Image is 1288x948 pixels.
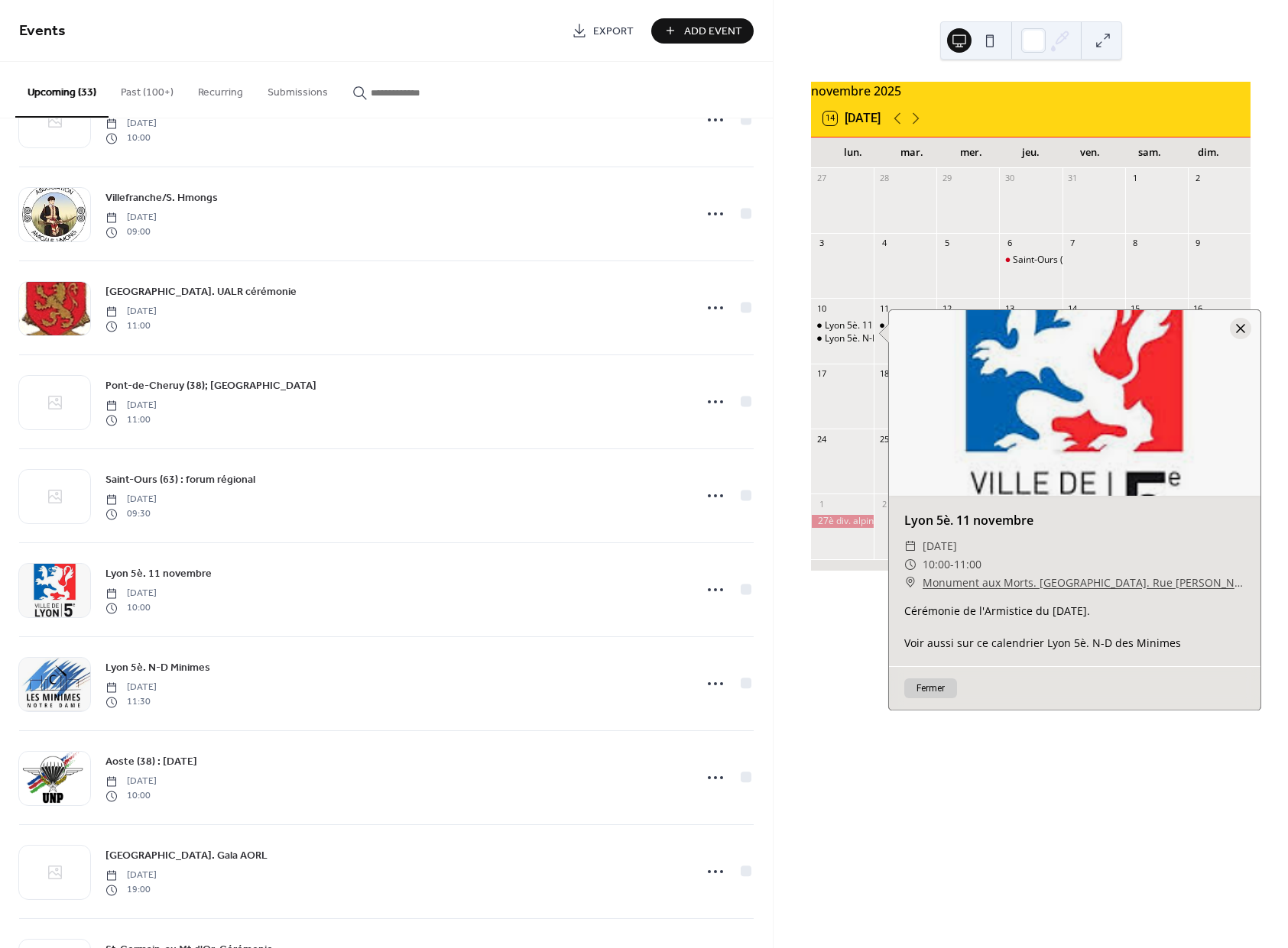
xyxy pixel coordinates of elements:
[105,191,218,207] span: Villefranche/S. Hmongs
[105,775,157,789] span: [DATE]
[1004,238,1015,249] div: 6
[105,285,297,301] span: [GEOGRAPHIC_DATA]. UALR cérémonie
[105,493,157,507] span: [DATE]
[15,62,109,118] button: Upcoming (33)
[923,537,957,555] span: [DATE]
[904,537,917,555] div: ​
[105,789,157,803] span: 10:00
[904,574,917,592] div: ​
[816,238,827,249] div: 3
[889,511,1260,529] div: Lyon 5è. 11 novembre
[816,433,827,445] div: 24
[1130,173,1141,184] div: 1
[874,319,936,332] div: Aoste (38) : 11 Nov.
[816,303,827,314] div: 10
[950,555,954,574] span: -
[941,303,952,314] div: 12
[816,498,827,510] div: 1
[105,400,157,413] span: [DATE]
[1067,238,1079,249] div: 7
[105,753,197,771] a: Aoste (38) : [DATE]
[942,138,1001,168] div: mer.
[105,471,255,489] a: Saint-Ours (63) : forum régional
[1013,254,1147,267] div: Saint-Ours (63) : forum régional
[825,332,918,345] div: Lyon 5è. N-D Minimes
[255,62,340,116] button: Submissions
[105,131,157,145] span: 10:00
[105,507,157,521] span: 09:30
[105,869,157,883] span: [DATE]
[878,303,890,314] div: 11
[105,681,157,695] span: [DATE]
[19,17,66,47] span: Events
[941,238,952,249] div: 5
[1060,138,1120,168] div: ven.
[811,82,1251,100] div: novembre 2025
[105,695,157,709] span: 11:30
[105,473,255,489] span: Saint-Ours (63) : forum régional
[105,379,316,395] span: Pont-de-Cheruy (38); [GEOGRAPHIC_DATA]
[105,601,157,615] span: 10:00
[1130,238,1141,249] div: 8
[1004,303,1015,314] div: 13
[105,377,316,395] a: Pont-de-Cheruy (38); [GEOGRAPHIC_DATA]
[904,678,957,698] button: Fermer
[1192,173,1204,184] div: 2
[684,24,742,40] span: Add Event
[878,173,890,184] div: 28
[105,283,297,301] a: [GEOGRAPHIC_DATA]. UALR cérémonie
[105,883,157,897] span: 19:00
[1067,303,1079,314] div: 14
[105,755,197,771] span: Aoste (38) : [DATE]
[109,62,186,116] button: Past (100+)
[105,212,157,225] span: [DATE]
[105,567,212,583] span: Lyon 5è. 11 novembre
[904,555,917,574] div: ​
[186,62,255,116] button: Recurring
[818,108,886,129] button: 14[DATE]
[105,659,210,677] a: Lyon 5è. N-D Minimes
[593,24,634,40] span: Export
[1004,173,1015,184] div: 30
[823,138,883,168] div: lun.
[811,319,874,332] div: Lyon 5è. 11 novembre
[105,118,157,131] span: [DATE]
[105,587,157,601] span: [DATE]
[105,319,157,333] span: 11:00
[1192,303,1204,314] div: 16
[560,18,645,44] a: Export
[923,555,950,574] span: 10:00
[1179,138,1238,168] div: dim.
[816,368,827,380] div: 17
[816,173,827,184] div: 27
[1120,138,1179,168] div: sam.
[105,849,268,865] span: [GEOGRAPHIC_DATA]. Gala AORL
[1192,238,1204,249] div: 9
[1067,173,1079,184] div: 31
[1001,138,1061,168] div: jeu.
[954,555,981,574] span: 11:00
[811,332,874,345] div: Lyon 5è. N-D Minimes
[941,173,952,184] div: 29
[105,306,157,319] span: [DATE]
[811,515,874,528] div: 27è div. alpine : expo
[105,189,218,207] a: Villefranche/S. Hmongs
[825,319,919,332] div: Lyon 5è. 11 novembre
[105,661,210,677] span: Lyon 5è. N-D Minimes
[999,254,1062,267] div: Saint-Ours (63) : forum régional
[651,18,754,44] button: Add Event
[923,574,1245,592] a: Monument aux Morts. [GEOGRAPHIC_DATA]. Rue [PERSON_NAME]. 69005 [GEOGRAPHIC_DATA]
[105,565,212,583] a: Lyon 5è. 11 novembre
[883,138,942,168] div: mar.
[105,413,157,427] span: 11:00
[889,603,1260,651] div: Cérémonie de l'Armistice du [DATE]. Voir aussi sur ce calendrier Lyon 5è. N-D des Minimes
[1130,303,1141,314] div: 15
[105,225,157,239] span: 09:00
[105,847,268,865] a: [GEOGRAPHIC_DATA]. Gala AORL
[878,238,890,249] div: 4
